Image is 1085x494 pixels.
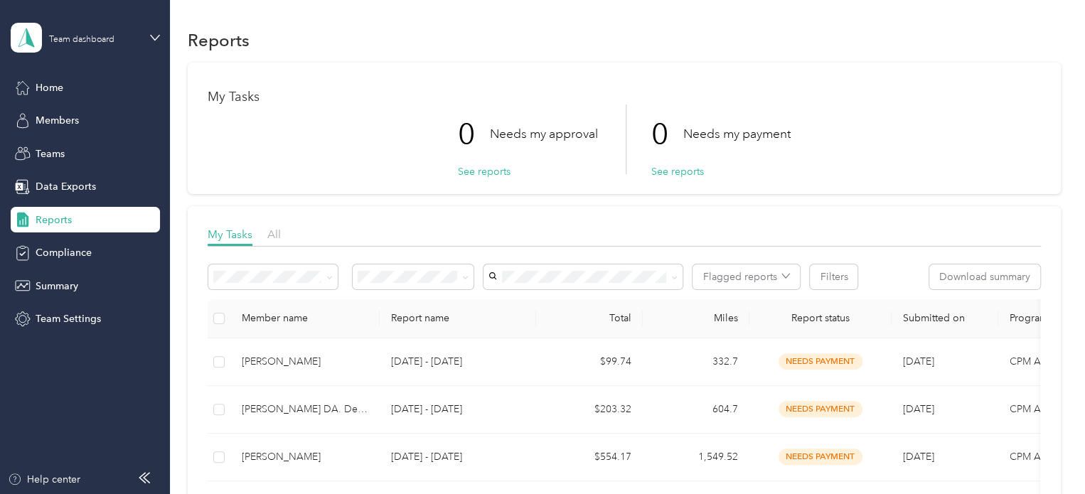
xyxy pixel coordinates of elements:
p: [DATE] - [DATE] [391,449,525,465]
span: All [267,227,281,241]
span: Home [36,80,63,95]
span: Team Settings [36,311,101,326]
td: 1,549.52 [643,434,749,481]
td: $554.17 [536,434,643,481]
div: Miles [654,312,738,324]
span: My Tasks [208,227,252,241]
span: needs payment [779,353,862,370]
div: [PERSON_NAME] [242,449,368,465]
td: $99.74 [536,338,643,386]
button: See reports [458,164,511,179]
span: [DATE] [903,355,934,367]
th: Member name [230,299,380,338]
th: Report name [380,299,536,338]
span: [DATE] [903,403,934,415]
button: See reports [651,164,704,179]
span: [DATE] [903,451,934,463]
button: Flagged reports [693,264,800,289]
p: [DATE] - [DATE] [391,354,525,370]
span: needs payment [779,449,862,465]
div: Member name [242,312,368,324]
td: $203.32 [536,386,643,434]
div: [PERSON_NAME] [242,354,368,370]
div: Team dashboard [49,36,114,44]
p: Needs my approval [490,125,598,143]
span: Members [36,113,79,128]
span: Report status [761,312,880,324]
p: Needs my payment [683,125,791,143]
span: Data Exports [36,179,96,194]
td: 332.7 [643,338,749,386]
span: Summary [36,279,78,294]
span: needs payment [779,401,862,417]
h1: My Tasks [208,90,1041,104]
p: 0 [458,104,490,164]
div: [PERSON_NAME] DA. Dela Fuente [242,402,368,417]
th: Submitted on [892,299,998,338]
iframe: Everlance-gr Chat Button Frame [1005,414,1085,494]
div: Total [547,312,631,324]
button: Help center [8,472,80,487]
span: Reports [36,213,72,227]
p: [DATE] - [DATE] [391,402,525,417]
button: Filters [810,264,857,289]
span: Compliance [36,245,92,260]
td: 604.7 [643,386,749,434]
h1: Reports [188,33,250,48]
span: Teams [36,146,65,161]
button: Download summary [929,264,1040,289]
p: 0 [651,104,683,164]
